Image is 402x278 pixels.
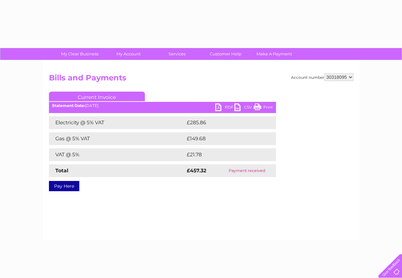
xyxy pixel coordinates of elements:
strong: Total [55,168,68,174]
a: Services [151,48,203,60]
div: Account number [291,73,353,81]
h2: Bills and Payments [49,73,353,86]
td: Payment received [218,164,276,177]
a: Customer Help [199,48,252,60]
a: PDF [215,103,234,113]
a: CSV [234,103,254,113]
strong: £457.32 [187,168,206,174]
td: Gas @ 5% VAT [49,132,185,145]
a: Pay Here [49,181,79,191]
a: Make A Payment [248,48,301,60]
a: Print [254,103,273,113]
td: VAT @ 5% [49,148,185,161]
a: My Clear Business [53,48,106,60]
a: Current Invoice [49,92,145,101]
div: [DATE] [49,103,276,108]
a: My Account [102,48,155,60]
td: £21.78 [185,148,263,161]
b: Statement Date: [52,103,85,108]
td: Electricity @ 5% VAT [49,116,185,129]
td: £285.86 [185,116,265,129]
td: £149.68 [185,132,264,145]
